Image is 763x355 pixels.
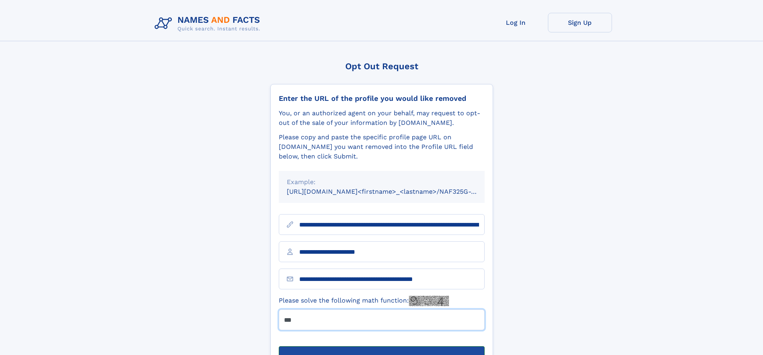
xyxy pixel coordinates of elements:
[279,94,485,103] div: Enter the URL of the profile you would like removed
[548,13,612,32] a: Sign Up
[287,188,500,195] small: [URL][DOMAIN_NAME]<firstname>_<lastname>/NAF325G-xxxxxxxx
[279,132,485,161] div: Please copy and paste the specific profile page URL on [DOMAIN_NAME] you want removed into the Pr...
[484,13,548,32] a: Log In
[270,61,493,71] div: Opt Out Request
[287,177,477,187] div: Example:
[279,108,485,128] div: You, or an authorized agent on your behalf, may request to opt-out of the sale of your informatio...
[151,13,267,34] img: Logo Names and Facts
[279,296,449,306] label: Please solve the following math function:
